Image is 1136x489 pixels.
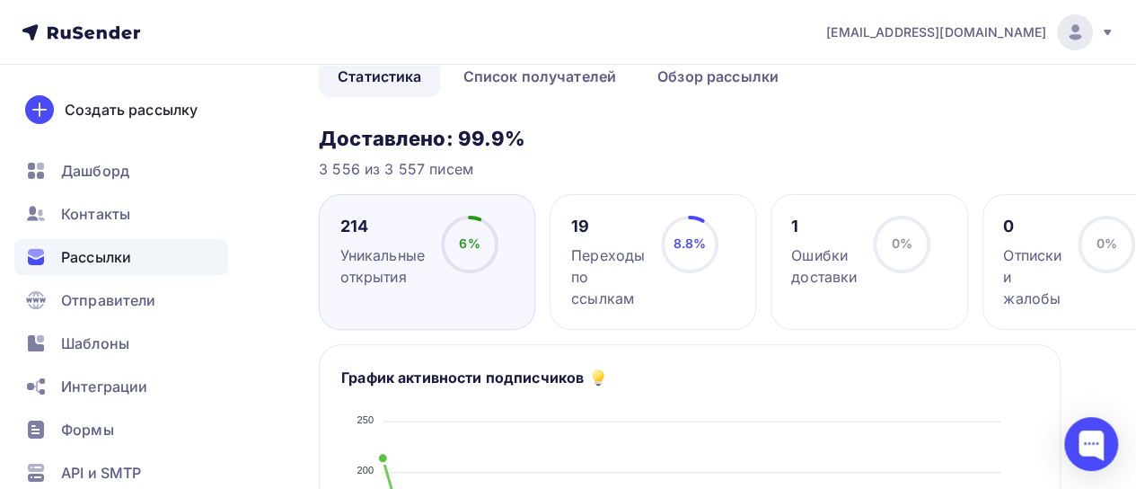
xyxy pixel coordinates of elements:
[65,99,198,120] div: Создать рассылку
[571,244,645,309] div: Переходы по ссылкам
[319,126,1061,151] h3: Доставлено: 99.9%
[61,462,141,484] span: API и SMTP
[340,244,425,288] div: Уникальные открытия
[14,282,228,318] a: Отправители
[319,158,1061,180] div: 3 556 из 3 557 писем
[61,333,129,354] span: Шаблоны
[61,289,156,311] span: Отправители
[444,56,635,97] a: Список получателей
[14,153,228,189] a: Дашборд
[61,203,130,225] span: Контакты
[571,216,645,237] div: 19
[459,236,480,251] span: 6%
[1003,216,1061,237] div: 0
[14,196,228,232] a: Контакты
[1003,244,1061,309] div: Отписки и жалобы
[14,412,228,448] a: Формы
[61,419,114,440] span: Формы
[892,236,912,251] span: 0%
[638,56,797,97] a: Обзор рассылки
[340,216,425,237] div: 214
[357,414,374,425] tspan: 250
[14,325,228,361] a: Шаблоны
[341,367,584,388] h5: График активности подписчиков
[791,244,857,288] div: Ошибки доставки
[674,236,707,251] span: 8.8%
[61,160,129,182] span: Дашборд
[357,465,374,476] tspan: 200
[14,239,228,275] a: Рассылки
[1096,236,1117,251] span: 0%
[61,376,147,397] span: Интеграции
[791,216,857,237] div: 1
[826,23,1046,41] span: [EMAIL_ADDRESS][DOMAIN_NAME]
[826,14,1114,50] a: [EMAIL_ADDRESS][DOMAIN_NAME]
[61,246,131,268] span: Рассылки
[319,56,440,97] a: Статистика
